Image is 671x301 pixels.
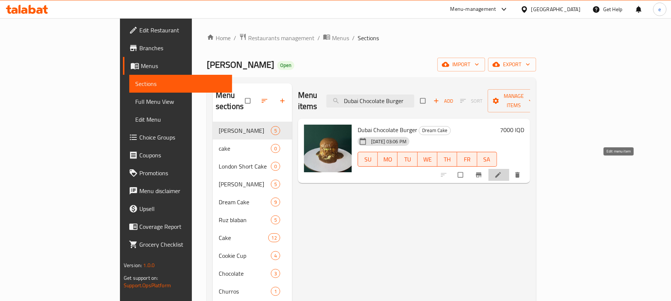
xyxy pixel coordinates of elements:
[332,33,349,42] span: Menus
[139,186,226,195] span: Menu disclaimer
[219,162,271,171] div: London Short Cake
[326,95,414,108] input: search
[135,97,226,106] span: Full Menu View
[358,152,378,167] button: SU
[123,39,232,57] a: Branches
[124,260,142,270] span: Version:
[143,260,155,270] span: 1.0.0
[207,33,536,43] nav: breadcrumb
[457,152,477,167] button: FR
[241,94,256,108] span: Select all sections
[323,33,349,43] a: Menus
[139,151,226,160] span: Coupons
[274,93,292,109] button: Add section
[271,145,280,152] span: 0
[139,26,226,35] span: Edit Restaurant
[219,198,271,206] span: Dream Cake
[358,33,379,42] span: Sections
[419,126,451,135] div: Dream Cake
[271,215,280,224] div: items
[219,180,271,189] div: Boba Cheesecake
[123,182,232,200] a: Menu disclaimer
[219,251,271,260] span: Cookie Cup
[271,127,280,134] span: 5
[213,193,292,211] div: Dream Cake9
[219,144,271,153] span: cake
[358,124,417,135] span: Dubai Chocolate Burger
[277,62,294,68] span: Open
[271,288,280,295] span: 1
[124,281,171,290] a: Support.OpsPlatform
[219,126,271,135] div: Rene Choco
[213,282,292,300] div: Churros1
[219,269,271,278] div: Chocolate
[271,251,280,260] div: items
[123,21,232,39] a: Edit Restaurant
[248,33,314,42] span: Restaurants management
[401,154,414,165] span: TU
[433,97,453,105] span: Add
[509,167,527,183] button: delete
[123,200,232,218] a: Upsell
[271,217,280,224] span: 5
[450,5,496,14] div: Menu-management
[141,61,226,70] span: Menus
[271,144,280,153] div: items
[531,5,580,13] div: [GEOGRAPHIC_DATA]
[361,154,375,165] span: SU
[139,204,226,213] span: Upsell
[421,154,434,165] span: WE
[271,199,280,206] span: 9
[239,33,314,43] a: Restaurants management
[271,198,280,206] div: items
[368,138,409,145] span: [DATE] 03:06 PM
[271,162,280,171] div: items
[317,33,320,42] li: /
[271,270,280,277] span: 3
[271,180,280,189] div: items
[256,93,274,109] span: Sort sections
[234,33,236,42] li: /
[271,181,280,188] span: 5
[219,215,271,224] span: Ruz blaban
[213,265,292,282] div: Chocolate3
[129,93,232,111] a: Full Menu View
[124,273,158,283] span: Get support on:
[213,175,292,193] div: [PERSON_NAME]5
[139,240,226,249] span: Grocery Checklist
[352,33,355,42] li: /
[219,287,271,296] div: Churros
[271,126,280,135] div: items
[418,152,437,167] button: WE
[207,56,274,73] span: [PERSON_NAME]
[129,75,232,93] a: Sections
[455,95,488,107] span: Select section first
[658,5,661,13] span: e
[123,164,232,182] a: Promotions
[381,154,395,165] span: MO
[219,180,271,189] span: [PERSON_NAME]
[269,234,280,241] span: 12
[219,233,268,242] span: Cake
[219,126,271,135] span: [PERSON_NAME]
[139,44,226,52] span: Branches
[271,163,280,170] span: 0
[453,168,469,182] span: Select to update
[123,128,232,146] a: Choice Groups
[488,58,536,71] button: export
[471,167,488,183] button: Branch-specific-item
[271,287,280,296] div: items
[460,154,474,165] span: FR
[494,92,535,110] span: Manage items
[277,61,294,70] div: Open
[213,122,292,140] div: [PERSON_NAME]5
[437,152,457,167] button: TH
[398,152,417,167] button: TU
[135,115,226,124] span: Edit Menu
[431,95,455,107] button: Add
[304,125,352,172] img: Dubai Chocolate Burger
[431,95,455,107] span: Add item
